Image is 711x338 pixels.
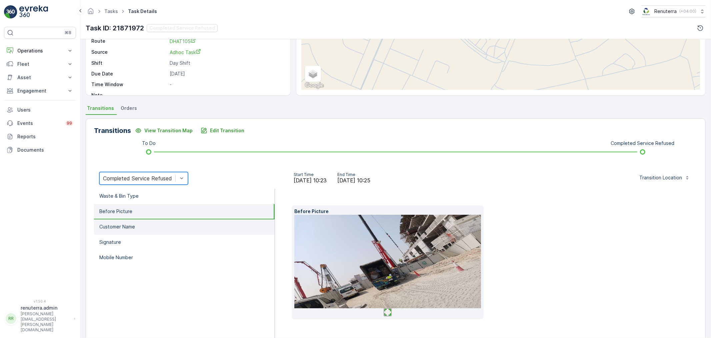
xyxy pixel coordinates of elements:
[303,81,325,90] img: Google
[17,133,73,140] p: Reports
[4,103,76,117] a: Users
[4,5,17,19] img: logo
[294,208,481,215] p: Before Picture
[94,126,131,136] p: Transitions
[19,5,48,19] img: logo_light-DOdMpM7g.png
[91,49,167,56] p: Source
[17,120,61,127] p: Events
[17,88,63,94] p: Engagement
[121,105,137,112] span: Orders
[6,313,16,324] div: RR
[99,193,139,199] p: Waste & Bin Type
[17,74,63,81] p: Asset
[147,24,218,32] button: Completed Service Refused
[611,140,674,147] p: Completed Service Refused
[4,117,76,130] a: Events99
[170,38,283,45] a: DHAT105
[170,49,283,56] a: Adhoc Task
[87,105,114,112] span: Transitions
[142,140,156,147] p: To Do
[4,57,76,71] button: Fleet
[91,92,167,99] p: Note
[303,81,325,90] a: Open this area in Google Maps (opens a new window)
[17,147,73,153] p: Documents
[170,49,201,55] span: Adhoc Task
[210,127,244,134] p: Edit Transition
[91,60,167,66] p: Shift
[337,172,370,177] p: End Time
[641,8,652,15] img: Screenshot_2024-07-26_at_13.33.01.png
[99,208,132,215] p: Before Picture
[21,311,71,333] p: [PERSON_NAME][EMAIL_ADDRESS][PERSON_NAME][DOMAIN_NAME]
[91,70,167,77] p: Due Date
[144,127,193,134] p: View Transition Map
[170,38,196,44] span: DHAT105
[4,305,76,333] button: RRrenuterra.admin[PERSON_NAME][EMAIL_ADDRESS][PERSON_NAME][DOMAIN_NAME]
[87,10,94,16] a: Homepage
[86,23,144,33] p: Task ID: 21871972
[4,44,76,57] button: Operations
[99,223,135,230] p: Customer Name
[637,172,692,183] button: Transition Location
[4,71,76,84] button: Asset
[639,174,682,181] p: Transition Location
[99,254,133,261] p: Mobile Number
[91,81,167,88] p: Time Window
[127,8,158,15] span: Task Details
[170,60,283,66] p: Day Shift
[17,107,73,113] p: Users
[4,299,76,303] span: v 1.50.4
[170,81,283,88] p: -
[294,177,327,184] span: [DATE] 10:23
[65,30,71,35] p: ⌘B
[294,172,327,177] p: Start Time
[4,143,76,157] a: Documents
[103,175,172,181] div: Completed Service Refused
[197,125,248,136] button: Edit Transition
[306,66,320,81] a: Layers
[4,84,76,98] button: Engagement
[654,8,677,15] p: Renuterra
[67,121,72,126] p: 99
[170,92,283,99] p: -
[337,177,370,184] span: [DATE] 10:25
[99,239,121,245] p: Signature
[149,25,215,31] p: Completed Service Refused
[91,38,167,45] p: Route
[679,9,696,14] p: ( +04:00 )
[17,61,63,67] p: Fleet
[4,130,76,143] a: Reports
[17,47,63,54] p: Operations
[641,5,706,17] button: Renuterra(+04:00)
[104,8,118,14] a: Tasks
[21,305,71,311] p: renuterra.admin
[131,125,197,136] button: View Transition Map
[170,70,283,77] p: [DATE]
